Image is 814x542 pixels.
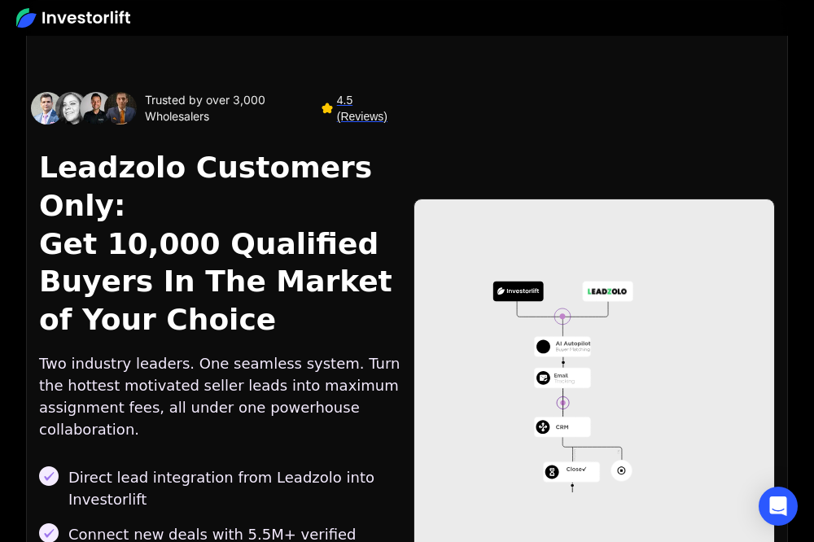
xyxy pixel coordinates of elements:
[39,352,400,440] div: Two industry leaders. One seamless system. Turn the hottest motivated seller leads into maximum a...
[145,92,317,125] div: Trusted by over 3,000 Wholesalers
[759,487,798,526] div: Open Intercom Messenger
[337,92,400,125] a: 4.5 (Reviews)
[322,103,333,114] img: Star image
[39,149,400,339] h2: Leadzolo Customers Only: Get 10,000 Qualified Buyers In The Market of Your Choice
[556,426,568,430] g: CRM
[68,466,400,510] div: Direct lead integration from Leadzolo into Investorlift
